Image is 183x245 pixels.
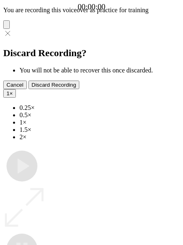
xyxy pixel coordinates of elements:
button: Discard Recording [28,81,80,89]
li: 1× [20,119,180,126]
li: 1.5× [20,126,180,133]
li: You will not be able to recover this once discarded. [20,67,180,74]
li: 0.25× [20,104,180,112]
span: 1 [7,90,9,96]
a: 00:00:00 [78,2,105,11]
li: 0.5× [20,112,180,119]
button: Cancel [3,81,27,89]
h2: Discard Recording? [3,48,180,59]
li: 2× [20,133,180,141]
p: You are recording this voiceover as practice for training [3,7,180,14]
button: 1× [3,89,16,98]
